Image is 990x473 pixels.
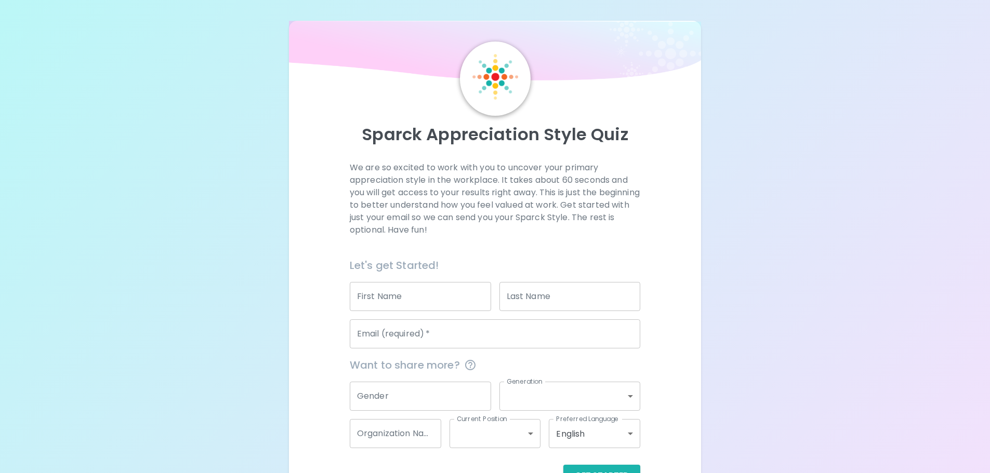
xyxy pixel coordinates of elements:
[549,419,640,448] div: English
[457,414,507,423] label: Current Position
[350,257,640,274] h6: Let's get Started!
[464,359,477,371] svg: This information is completely confidential and only used for aggregated appreciation studies at ...
[507,377,543,386] label: Generation
[350,357,640,373] span: Want to share more?
[289,21,702,86] img: wave
[472,54,518,100] img: Sparck Logo
[301,124,689,145] p: Sparck Appreciation Style Quiz
[556,414,618,423] label: Preferred Language
[350,161,640,236] p: We are so excited to work with you to uncover your primary appreciation style in the workplace. I...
